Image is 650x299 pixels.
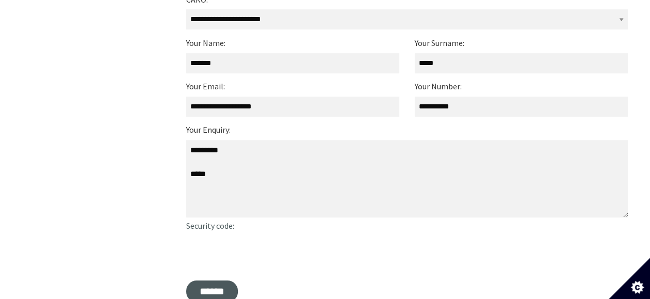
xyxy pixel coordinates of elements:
label: Your Surname: [415,36,464,51]
label: Your Number: [415,79,462,94]
label: Your Name: [186,36,225,51]
iframe: reCAPTCHA [186,232,343,272]
span: Security code: [186,221,234,231]
label: Your Enquiry: [186,122,231,137]
button: Set cookie preferences [609,258,650,299]
label: Your Email: [186,79,225,94]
